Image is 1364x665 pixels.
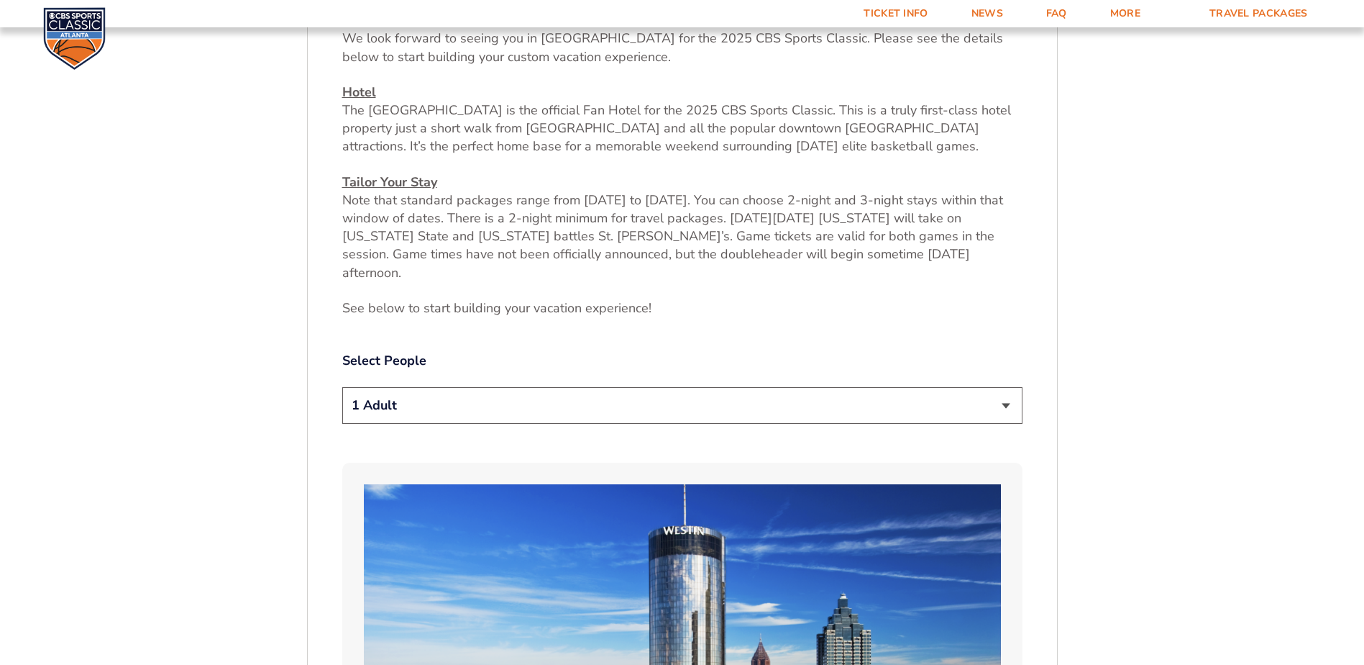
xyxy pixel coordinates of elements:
[43,7,106,70] img: CBS Sports Classic
[342,299,1022,317] p: See below to start building your vacation experience!
[342,173,1022,282] p: Note that standard packages range from [DATE] to [DATE]. You can choose 2-night and 3-night stays...
[342,352,1022,370] label: Select People
[342,30,1022,65] p: We look forward to seeing you in [GEOGRAPHIC_DATA] for the 2025 CBS Sports Classic. Please see th...
[342,83,376,101] u: Hotel
[342,173,437,191] u: Tailor Your Stay
[342,83,1022,156] p: The [GEOGRAPHIC_DATA] is the official Fan Hotel for the 2025 CBS Sports Classic. This is a truly ...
